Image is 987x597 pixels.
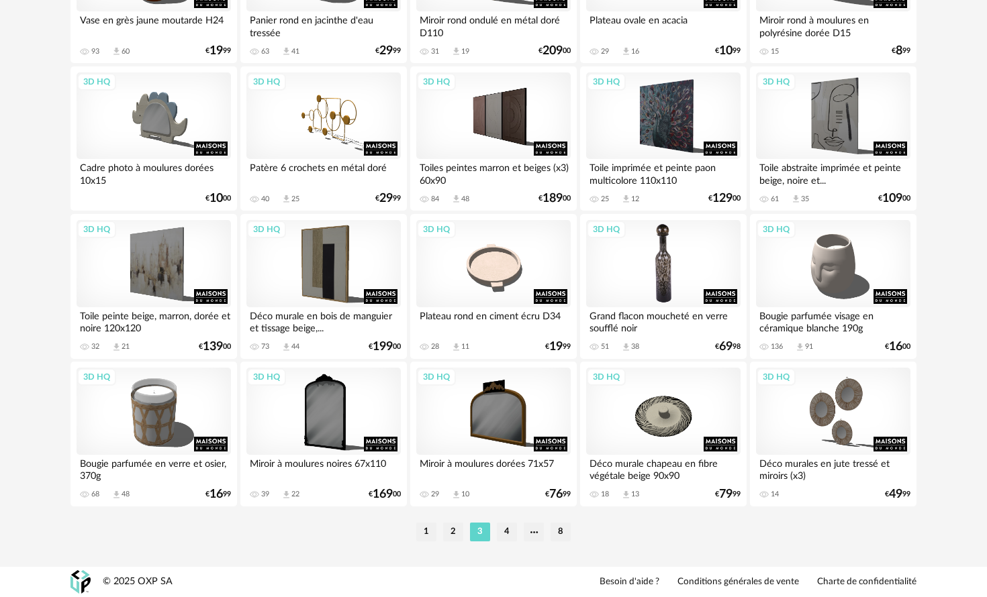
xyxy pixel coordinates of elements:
[205,490,231,499] div: € 99
[586,11,741,38] div: Plateau ovale en acacia
[410,66,577,211] a: 3D HQ Toiles peintes marron et beiges (x3) 60x90 84 Download icon 48 €18900
[379,194,393,203] span: 29
[91,47,99,56] div: 93
[291,490,299,499] div: 22
[122,47,130,56] div: 60
[375,46,401,56] div: € 99
[247,368,286,386] div: 3D HQ
[461,342,469,351] div: 11
[549,490,563,499] span: 76
[443,523,463,541] li: 2
[77,455,231,482] div: Bougie parfumée en verre et osier, 370g
[451,194,461,204] span: Download icon
[885,342,910,351] div: € 00
[199,342,231,351] div: € 00
[379,46,393,56] span: 29
[416,455,571,482] div: Miroir à moulures dorées 71x57
[431,47,439,56] div: 31
[416,159,571,186] div: Toiles peintes marron et beiges (x3) 60x90
[103,576,173,588] div: © 2025 OXP SA
[205,194,231,203] div: € 00
[205,46,231,56] div: € 99
[261,195,269,204] div: 40
[631,195,639,204] div: 12
[805,342,813,351] div: 91
[538,46,571,56] div: € 00
[417,368,456,386] div: 3D HQ
[601,342,609,351] div: 51
[587,221,626,238] div: 3D HQ
[461,490,469,499] div: 10
[291,195,299,204] div: 25
[247,221,286,238] div: 3D HQ
[111,46,122,56] span: Download icon
[587,73,626,91] div: 3D HQ
[291,47,299,56] div: 41
[756,159,910,186] div: Toile abstraite imprimée et peinte beige, noire et...
[631,490,639,499] div: 13
[111,490,122,500] span: Download icon
[416,523,436,541] li: 1
[545,342,571,351] div: € 99
[111,342,122,352] span: Download icon
[882,194,902,203] span: 109
[715,342,741,351] div: € 98
[77,307,231,334] div: Toile peinte beige, marron, dorée et noire 120x120
[586,455,741,482] div: Déco murale chapeau en fibre végétale beige 90x90
[497,523,517,541] li: 4
[757,221,796,238] div: 3D HQ
[369,342,401,351] div: € 00
[601,195,609,204] div: 25
[817,576,916,588] a: Charte de confidentialité
[70,362,237,506] a: 3D HQ Bougie parfumée en verre et osier, 370g 68 Download icon 48 €1699
[369,490,401,499] div: € 00
[771,195,779,204] div: 61
[122,490,130,499] div: 48
[621,490,631,500] span: Download icon
[750,214,916,359] a: 3D HQ Bougie parfumée visage en céramique blanche 190g 136 Download icon 91 €1600
[461,47,469,56] div: 19
[240,214,407,359] a: 3D HQ Déco murale en bois de manguier et tissage beige,... 73 Download icon 44 €19900
[601,490,609,499] div: 18
[896,46,902,56] span: 8
[246,455,401,482] div: Miroir à moulures noires 67x110
[209,490,223,499] span: 16
[538,194,571,203] div: € 00
[375,194,401,203] div: € 99
[631,342,639,351] div: 38
[70,570,91,594] img: OXP
[122,342,130,351] div: 21
[543,46,563,56] span: 209
[416,11,571,38] div: Miroir rond ondulé en métal doré D110
[281,342,291,352] span: Download icon
[470,523,490,541] li: 3
[281,46,291,56] span: Download icon
[373,342,393,351] span: 199
[878,194,910,203] div: € 00
[246,11,401,38] div: Panier rond en jacinthe d'eau tressée
[240,66,407,211] a: 3D HQ Patère 6 crochets en métal doré 40 Download icon 25 €2999
[77,221,116,238] div: 3D HQ
[715,46,741,56] div: € 99
[715,490,741,499] div: € 99
[203,342,223,351] span: 139
[431,490,439,499] div: 29
[373,490,393,499] span: 169
[281,490,291,500] span: Download icon
[240,362,407,506] a: 3D HQ Miroir à moulures noires 67x110 39 Download icon 22 €16900
[757,73,796,91] div: 3D HQ
[889,490,902,499] span: 49
[756,11,910,38] div: Miroir rond à moulures en polyrésine dorée D15
[209,194,223,203] span: 10
[631,47,639,56] div: 16
[417,73,456,91] div: 3D HQ
[677,576,799,588] a: Conditions générales de vente
[451,46,461,56] span: Download icon
[416,307,571,334] div: Plateau rond en ciment écru D34
[461,195,469,204] div: 48
[77,11,231,38] div: Vase en grès jaune moutarde H24
[431,195,439,204] div: 84
[261,342,269,351] div: 73
[451,342,461,352] span: Download icon
[889,342,902,351] span: 16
